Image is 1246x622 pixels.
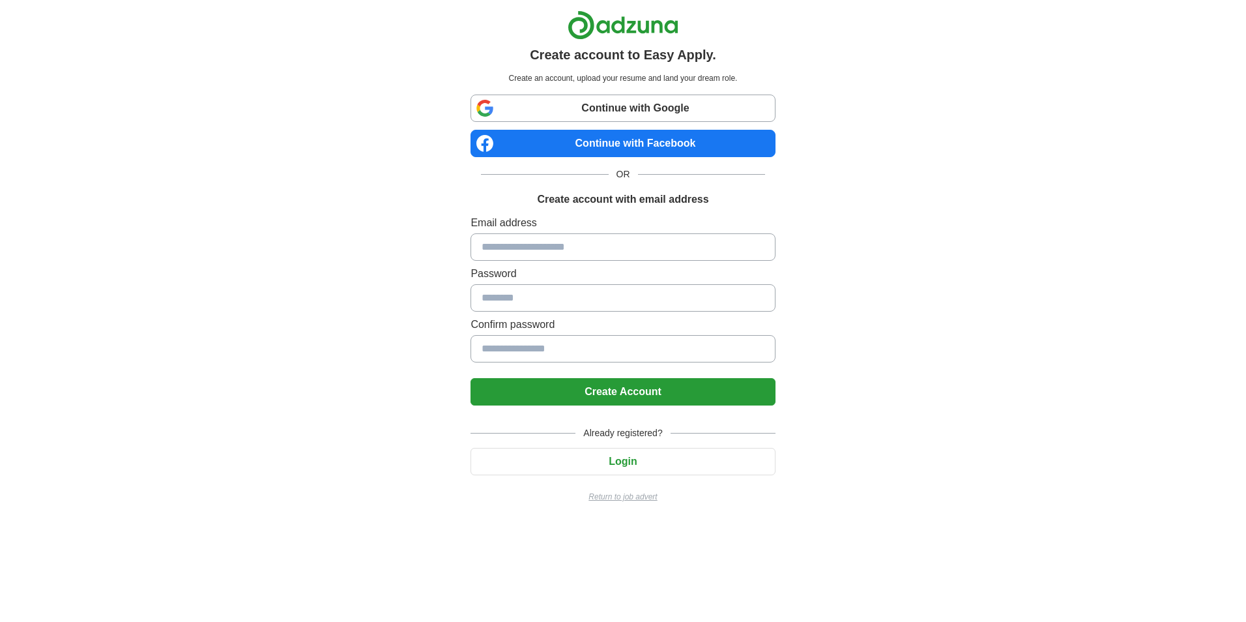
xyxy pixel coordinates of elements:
[471,215,775,231] label: Email address
[471,491,775,503] a: Return to job advert
[537,192,708,207] h1: Create account with email address
[471,130,775,157] a: Continue with Facebook
[471,266,775,282] label: Password
[471,378,775,406] button: Create Account
[471,317,775,333] label: Confirm password
[530,45,716,65] h1: Create account to Easy Apply.
[568,10,678,40] img: Adzuna logo
[575,426,670,440] span: Already registered?
[609,168,638,181] span: OR
[471,456,775,467] a: Login
[471,448,775,475] button: Login
[473,72,772,84] p: Create an account, upload your resume and land your dream role.
[471,95,775,122] a: Continue with Google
